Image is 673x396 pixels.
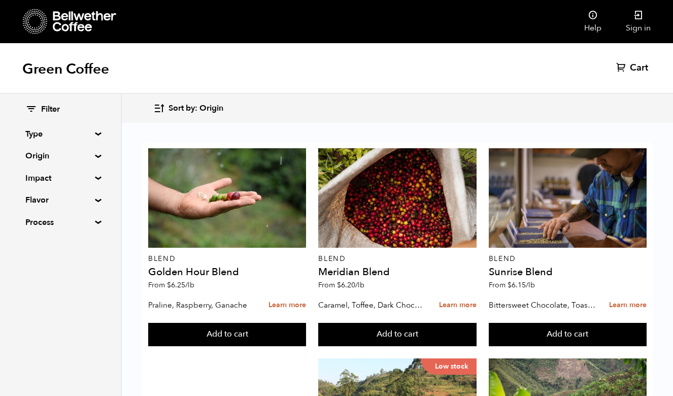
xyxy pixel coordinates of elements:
button: Add to cart [489,323,647,346]
p: Blend [318,255,476,262]
a: Learn more [439,294,477,316]
span: $ [337,280,341,290]
h1: Green Coffee [22,60,109,78]
p: Bittersweet Chocolate, Toasted Marshmallow, Candied Orange, Praline [489,298,596,313]
span: /lb [526,280,535,290]
span: From [318,280,364,290]
summary: Flavor [25,194,95,206]
span: Filter [41,104,60,115]
span: /lb [185,280,194,290]
p: Caramel, Toffee, Dark Chocolate [318,298,426,313]
p: Blend [489,255,647,262]
p: Praline, Raspberry, Ganache [148,298,256,313]
a: Cart [616,62,651,74]
span: From [148,280,194,290]
summary: Process [25,216,95,228]
span: From [489,280,535,290]
bdi: 6.20 [337,280,364,290]
span: $ [167,280,171,290]
span: /lb [355,280,364,290]
a: Learn more [609,294,647,316]
bdi: 6.15 [508,280,535,290]
summary: Impact [25,172,95,184]
p: Blend [148,255,306,262]
button: Add to cart [318,323,476,346]
a: Learn more [268,294,306,316]
bdi: 6.25 [167,280,194,290]
button: Sort by: Origin [153,96,223,120]
p: Low stock [421,358,477,375]
button: Add to cart [148,323,306,346]
h4: Golden Hour Blend [148,267,306,277]
h4: Sunrise Blend [489,267,647,277]
span: $ [508,280,512,290]
summary: Origin [25,150,95,162]
span: Cart [630,62,648,74]
span: Sort by: Origin [169,103,223,114]
h4: Meridian Blend [318,267,476,277]
summary: Type [25,128,95,140]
